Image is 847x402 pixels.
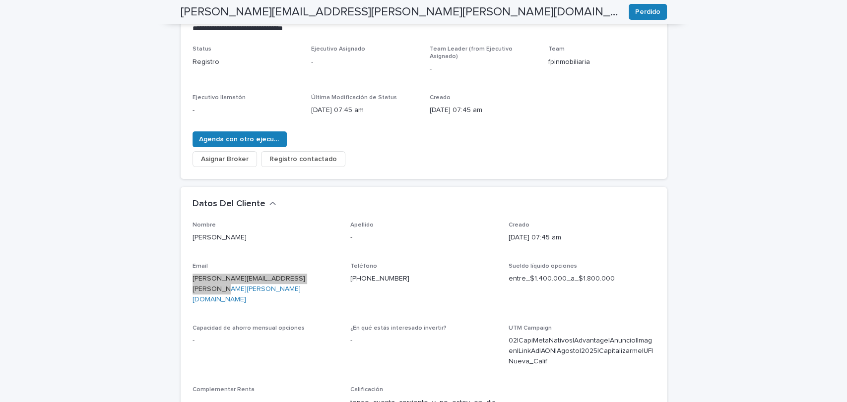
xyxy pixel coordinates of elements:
p: - [430,64,536,74]
button: Asignar Broker [193,151,257,167]
a: [PHONE_NUMBER] [350,275,409,282]
span: Team Leader (from Ejecutivo Asignado) [430,46,513,59]
p: [PERSON_NAME] [193,232,339,243]
button: Perdido [629,4,667,20]
span: Sueldo líquido opciones [509,263,577,269]
span: Email [193,263,208,269]
p: - [311,57,418,67]
span: Creado [430,95,451,101]
p: entre_$1.400.000_a_$1.800.000 [509,274,655,284]
button: Registro contactado [261,151,345,167]
span: Teléfono [350,263,377,269]
p: [DATE] 07:45 am [509,232,655,243]
a: [PERSON_NAME][EMAIL_ADDRESS][PERSON_NAME][PERSON_NAME][DOMAIN_NAME] [193,275,305,303]
p: - [193,336,339,346]
span: Apellido [350,222,374,228]
span: Team [548,46,565,52]
span: Complementar Renta [193,387,255,393]
span: Registro contactado [269,154,337,164]
p: - [350,232,497,243]
p: [DATE] 07:45 am [311,105,418,115]
span: Agenda con otro ejecutivo [199,134,280,144]
span: Perdido [635,7,660,17]
p: fpinmobiliaria [548,57,655,67]
span: ¿En qué estás interesado invertir? [350,325,447,331]
span: Ejecutivo llamatón [193,95,246,101]
span: Nombre [193,222,216,228]
h2: Datos Del Cliente [193,199,265,210]
p: - [193,105,299,115]
span: Calificación [350,387,383,393]
span: Status [193,46,211,52]
h2: [PERSON_NAME][EMAIL_ADDRESS][PERSON_NAME][PERSON_NAME][DOMAIN_NAME] [181,5,621,19]
p: 02|CapiMetaNativos|Advantage|Anuncio|Imagen|LinkAd|AON|Agosto|2025|Capitalizarme|UF|Nueva_Calif [509,336,655,366]
span: Creado [509,222,529,228]
span: Ejecutivo Asignado [311,46,365,52]
button: Agenda con otro ejecutivo [193,131,287,147]
p: - [350,336,497,346]
span: Capacidad de ahorro mensual opciones [193,325,305,331]
p: Registro [193,57,299,67]
span: UTM Campaign [509,325,552,331]
button: Datos Del Cliente [193,199,276,210]
span: Asignar Broker [201,154,249,164]
p: [DATE] 07:45 am [430,105,536,115]
span: Última Modificación de Status [311,95,397,101]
